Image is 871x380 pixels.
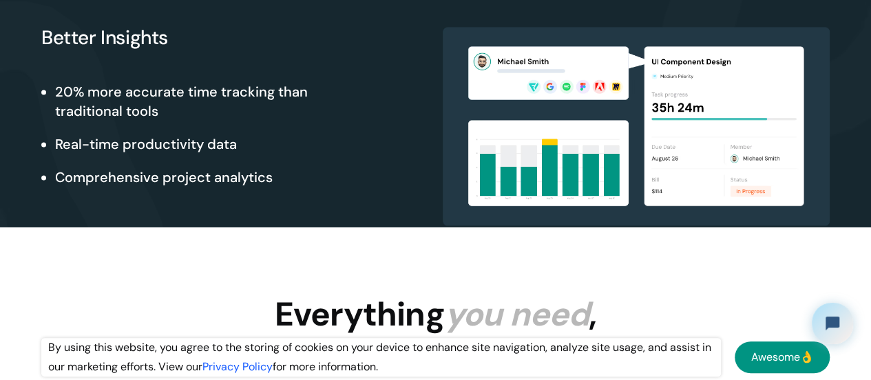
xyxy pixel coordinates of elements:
h2: Everything , nothing they hate [275,296,597,368]
iframe: Tidio Chat [800,291,865,356]
li: Real-time productivity data [55,135,308,154]
li: 20% more accurate time tracking than traditional tools [55,83,308,121]
span: you need [445,292,589,335]
li: Comprehensive project analytics [55,168,308,188]
a: Privacy Policy [202,359,273,374]
a: Awesome👌 [735,341,830,373]
div: By using this website, you agree to the storing of cookies on your device to enhance site navigat... [41,338,721,377]
h3: Better Insights [41,27,168,48]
